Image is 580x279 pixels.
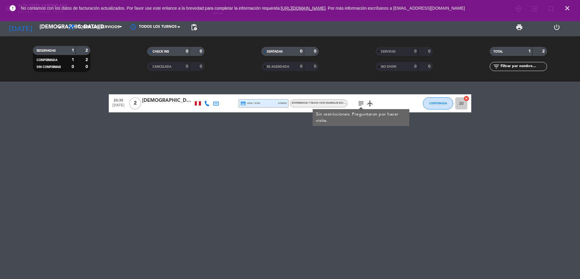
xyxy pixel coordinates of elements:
div: LOG OUT [538,18,575,36]
a: . Por más información escríbanos a [EMAIL_ADDRESS][DOMAIN_NAME] [326,6,465,11]
strong: 2 [85,48,89,53]
strong: 2 [85,58,89,62]
strong: 0 [428,64,432,69]
span: SIN CONFIRMAR [37,66,61,69]
span: Todos los servicios [78,25,120,29]
strong: 0 [200,49,203,54]
span: visa * 6702 [240,101,260,106]
span: stripe [278,101,287,105]
strong: 0 [428,49,432,54]
span: SENTADAS [267,50,283,53]
strong: 1 [72,48,74,53]
strong: 0 [300,49,302,54]
span: NO SHOW [381,65,396,68]
strong: 0 [72,65,74,69]
i: credit_card [240,101,246,106]
i: subject [357,100,365,107]
i: error [9,5,16,12]
span: RE AGENDADA [267,65,289,68]
span: 20:30 [111,96,126,103]
strong: 0 [186,64,188,69]
span: No contamos con los datos de facturación actualizados. Por favor use este enlance a la brevedad p... [21,6,465,11]
span: Experiencia 7 pasos con maridaje Essence [292,102,350,104]
span: pending_actions [190,24,198,31]
strong: 0 [200,64,203,69]
strong: 0 [85,65,89,69]
i: [DATE] [5,21,37,34]
strong: 1 [528,49,531,54]
strong: 0 [414,64,417,69]
i: arrow_drop_down [56,24,63,31]
i: power_settings_new [553,24,560,31]
strong: 2 [542,49,546,54]
span: SERVIDAS [381,50,396,53]
strong: 0 [300,64,302,69]
button: CONFIRMADA [423,97,453,109]
strong: 0 [314,49,317,54]
span: 2 [129,97,141,109]
input: Filtrar por nombre... [500,63,547,70]
i: close [564,5,571,12]
span: RESERVADAS [37,49,56,52]
strong: 0 [186,49,188,54]
i: cancel [463,96,469,102]
span: CHECK INS [153,50,169,53]
span: CONFIRMADA [37,59,57,62]
i: airplanemode_active [366,100,374,107]
strong: 0 [414,49,417,54]
span: print [516,24,523,31]
span: CONFIRMADA [429,102,447,105]
a: [URL][DOMAIN_NAME] [281,6,326,11]
div: Sin restricciones. Preguntaron por hacer visita. [316,111,406,124]
span: TOTAL [493,50,503,53]
i: filter_list [493,63,500,70]
span: [DATE] [111,103,126,110]
div: [DEMOGRAPHIC_DATA][PERSON_NAME] [142,97,193,105]
span: CANCELADA [153,65,171,68]
strong: 0 [314,64,317,69]
strong: 1 [72,58,74,62]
